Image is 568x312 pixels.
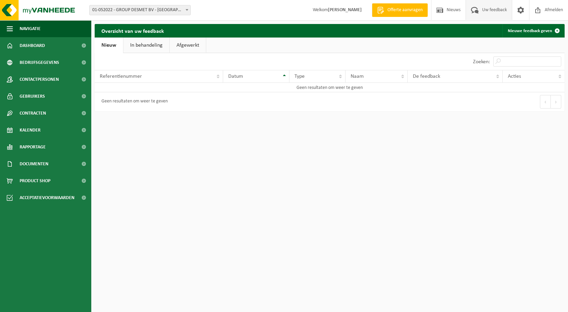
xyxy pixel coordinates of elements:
[20,105,46,122] span: Contracten
[20,20,41,37] span: Navigatie
[95,38,123,53] a: Nieuw
[413,74,440,79] span: De feedback
[372,3,428,17] a: Offerte aanvragen
[95,83,565,92] td: Geen resultaten om weer te geven
[473,59,490,65] label: Zoeken:
[508,74,521,79] span: Acties
[20,172,50,189] span: Product Shop
[328,7,362,13] strong: [PERSON_NAME]
[100,74,142,79] span: Referentienummer
[20,54,59,71] span: Bedrijfsgegevens
[502,24,564,38] a: Nieuwe feedback geven
[98,96,168,108] div: Geen resultaten om weer te geven
[551,95,561,109] button: Next
[95,24,171,37] h2: Overzicht van uw feedback
[20,189,74,206] span: Acceptatievoorwaarden
[351,74,364,79] span: Naam
[20,122,41,139] span: Kalender
[170,38,206,53] a: Afgewerkt
[294,74,305,79] span: Type
[90,5,190,15] span: 01-052022 - GROUP DESMET BV - HARELBEKE
[89,5,191,15] span: 01-052022 - GROUP DESMET BV - HARELBEKE
[20,71,59,88] span: Contactpersonen
[20,155,48,172] span: Documenten
[20,37,45,54] span: Dashboard
[228,74,243,79] span: Datum
[386,7,424,14] span: Offerte aanvragen
[123,38,169,53] a: In behandeling
[540,95,551,109] button: Previous
[20,88,45,105] span: Gebruikers
[20,139,46,155] span: Rapportage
